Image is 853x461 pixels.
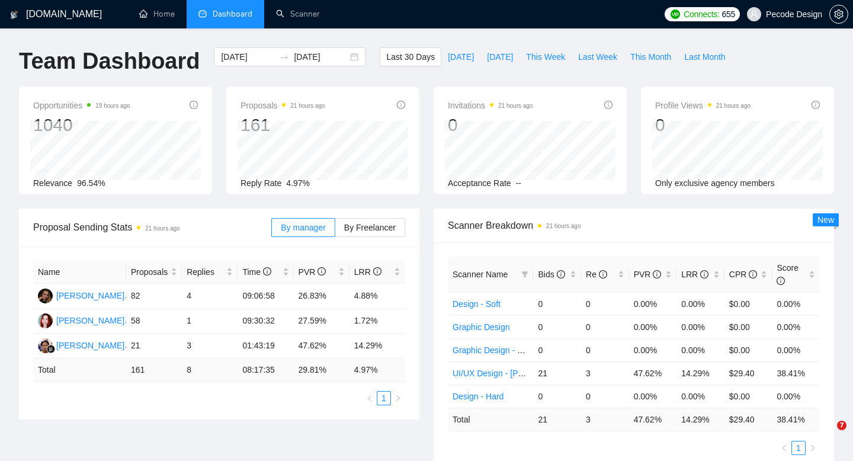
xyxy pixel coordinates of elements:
[453,392,504,401] a: Design - Hard
[238,334,293,358] td: 01:43:19
[299,267,326,277] span: PVR
[724,361,772,385] td: $29.40
[777,441,791,455] button: left
[126,334,182,358] td: 21
[830,9,848,19] span: setting
[792,441,805,454] a: 1
[56,314,124,327] div: [PERSON_NAME]
[533,361,581,385] td: 21
[678,47,732,66] button: Last Month
[318,267,326,276] span: info-circle
[448,114,533,136] div: 0
[349,334,405,358] td: 14.29%
[516,178,521,188] span: --
[791,441,806,455] li: 1
[581,361,629,385] td: 3
[812,101,820,109] span: info-circle
[671,9,680,19] img: upwork-logo.png
[391,391,405,405] button: right
[56,289,124,302] div: [PERSON_NAME]
[676,385,724,408] td: 0.00%
[263,267,271,276] span: info-circle
[453,369,625,378] a: UI/UX Design - [PERSON_NAME] (autobid off)
[581,315,629,338] td: 0
[397,101,405,109] span: info-circle
[813,421,841,449] iframe: To enrich screen reader interactions, please activate Accessibility in Grammarly extension settings
[363,391,377,405] li: Previous Page
[126,284,182,309] td: 82
[581,338,629,361] td: 0
[581,292,629,315] td: 0
[629,361,677,385] td: 47.62%
[533,292,581,315] td: 0
[126,358,182,382] td: 161
[294,284,349,309] td: 26.83%
[520,47,572,66] button: This Week
[629,315,677,338] td: 0.00%
[198,9,207,18] span: dashboard
[526,50,565,63] span: This Week
[238,284,293,309] td: 09:06:58
[240,178,281,188] span: Reply Rate
[38,313,53,328] img: OS
[772,338,820,361] td: 0.00%
[77,178,105,188] span: 96.54%
[182,334,238,358] td: 3
[809,444,816,452] span: right
[453,299,501,309] a: Design - Soft
[38,340,124,350] a: MS[PERSON_NAME]
[238,358,293,382] td: 08:17:35
[700,270,708,278] span: info-circle
[533,408,581,431] td: 21
[655,178,775,188] span: Only exclusive agency members
[749,270,757,278] span: info-circle
[777,441,791,455] li: Previous Page
[533,385,581,408] td: 0
[772,315,820,338] td: 0.00%
[238,309,293,334] td: 09:30:32
[777,277,785,285] span: info-circle
[213,9,252,19] span: Dashboard
[546,223,581,229] time: 21 hours ago
[681,270,708,279] span: LRR
[629,385,677,408] td: 0.00%
[519,265,531,283] span: filter
[538,270,565,279] span: Bids
[750,10,758,18] span: user
[276,9,320,19] a: searchScanner
[187,265,224,278] span: Replies
[294,50,348,63] input: End date
[629,338,677,361] td: 0.00%
[448,50,474,63] span: [DATE]
[453,322,510,332] a: Graphic Design
[772,385,820,408] td: 0.00%
[344,223,396,232] span: By Freelancer
[33,178,72,188] span: Relevance
[33,98,130,113] span: Opportunities
[240,114,325,136] div: 161
[395,395,402,402] span: right
[131,265,168,278] span: Proposals
[182,284,238,309] td: 4
[578,50,617,63] span: Last Week
[724,408,772,431] td: $ 29.40
[139,9,175,19] a: homeHome
[280,52,289,62] span: to
[349,284,405,309] td: 4.88%
[391,391,405,405] li: Next Page
[629,408,677,431] td: 47.62 %
[38,289,53,303] img: KP
[448,408,533,431] td: Total
[572,47,624,66] button: Last Week
[190,101,198,109] span: info-circle
[349,309,405,334] td: 1.72%
[655,114,751,136] div: 0
[772,292,820,315] td: 0.00%
[676,315,724,338] td: 0.00%
[837,421,846,430] span: 7
[38,315,124,325] a: OS[PERSON_NAME]
[630,50,671,63] span: This Month
[294,334,349,358] td: 47.62%
[480,47,520,66] button: [DATE]
[33,261,126,284] th: Name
